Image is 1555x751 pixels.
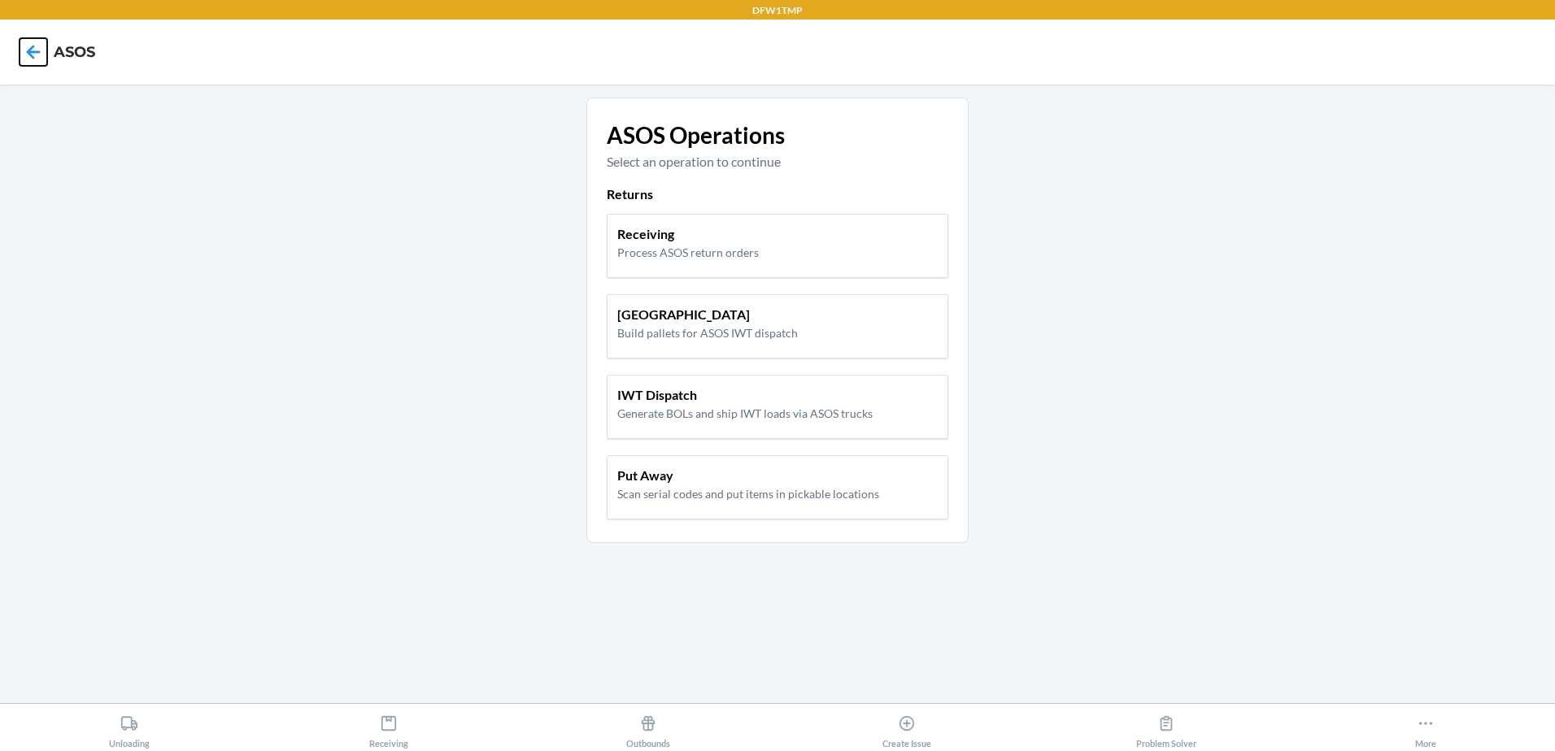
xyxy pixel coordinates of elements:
[1037,704,1296,749] button: Problem Solver
[777,704,1037,749] button: Create Issue
[617,305,798,324] p: [GEOGRAPHIC_DATA]
[369,708,408,749] div: Receiving
[617,224,759,244] p: Receiving
[617,485,879,502] p: Scan serial codes and put items in pickable locations
[617,385,873,405] p: IWT Dispatch
[607,152,948,171] p: Select an operation to continue
[607,184,948,204] p: Returns
[518,704,777,749] button: Outbounds
[617,244,759,261] p: Process ASOS return orders
[752,3,803,18] p: DFW1TMP
[54,41,95,63] h4: ASOS
[882,708,931,749] div: Create Issue
[617,466,879,485] p: Put Away
[626,708,670,749] div: Outbounds
[1136,708,1196,749] div: Problem Solver
[607,118,948,152] p: ASOS Operations
[1296,704,1555,749] button: More
[617,405,873,422] p: Generate BOLs and ship IWT loads via ASOS trucks
[1415,708,1436,749] div: More
[617,324,798,341] p: Build pallets for ASOS IWT dispatch
[109,708,150,749] div: Unloading
[259,704,519,749] button: Receiving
